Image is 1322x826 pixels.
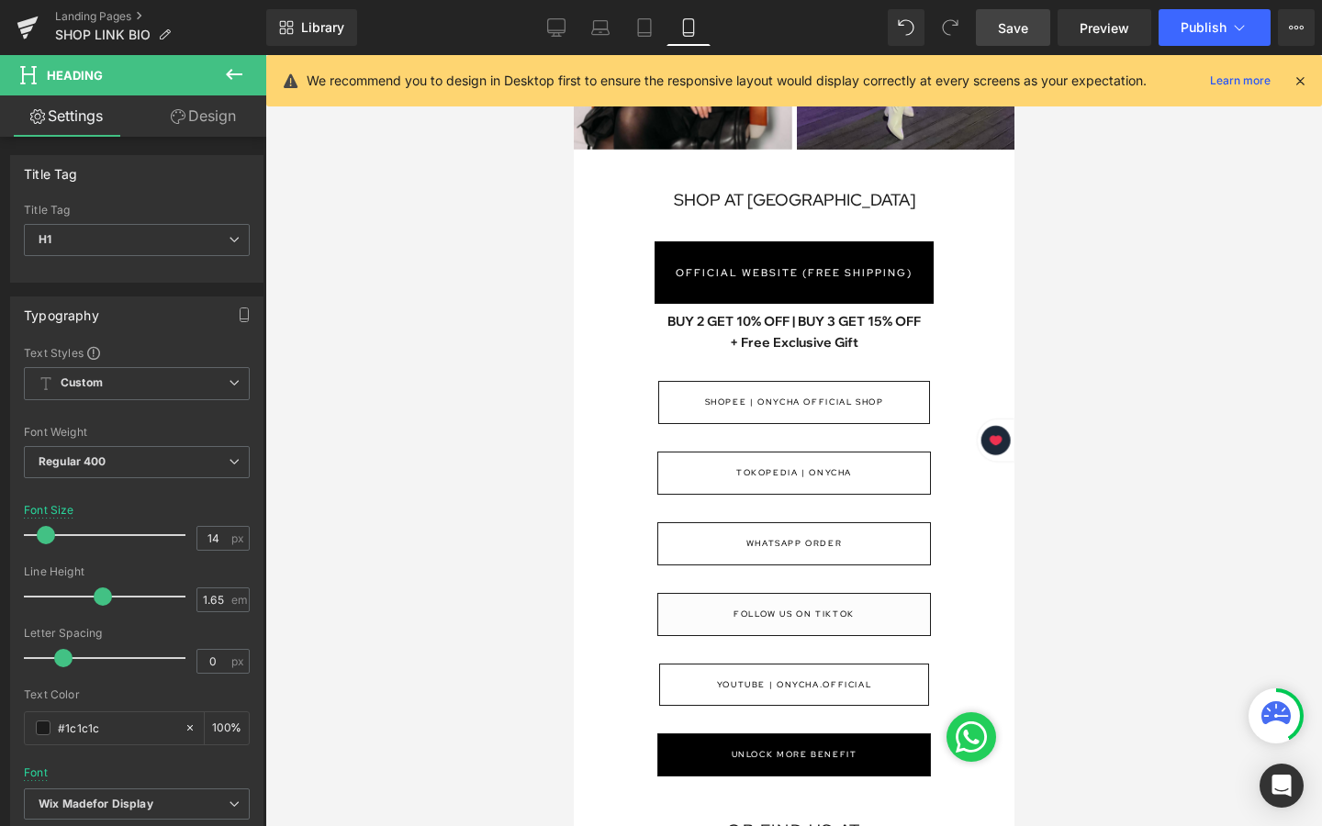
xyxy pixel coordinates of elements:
[84,467,358,510] a: WHATSAPP ORDER
[39,232,51,246] b: H1
[24,504,74,517] div: Font Size
[173,482,269,496] span: WHATSAPP ORDER
[301,19,344,36] span: Library
[266,9,357,46] a: New Library
[39,797,153,812] i: Wix Madefor Display
[578,9,622,46] a: Laptop
[24,426,250,439] div: Font Weight
[24,297,99,323] div: Typography
[162,411,278,425] span: TOKOPEDIA | ONYCHA
[47,68,103,83] span: Heading
[534,9,578,46] a: Desktop
[160,553,281,566] span: FOLLOW US ON TIKTOK
[156,279,285,296] b: + Free Exclusive Gift
[998,18,1028,38] span: Save
[84,538,357,581] a: FOLLOW US ON TIKTOK
[24,627,250,640] div: Letter Spacing
[84,326,357,369] a: SHOPEE | ONYCHA OFFICIAL SHOP
[667,9,711,46] a: Mobile
[1278,9,1315,46] button: More
[55,28,151,42] span: SHOP LINK BIO
[932,9,969,46] button: Redo
[24,766,48,779] div: Font
[39,454,106,468] b: Regular 400
[622,9,667,46] a: Tablet
[307,71,1147,91] p: We recommend you to design in Desktop first to ensure the responsive layout would display correct...
[1159,9,1271,46] button: Publish
[143,623,298,637] span: YOUTUBE | ONYCHA.OFFICIAL
[84,396,357,440] a: TOKOPEDIA | ONYCHA
[85,608,356,652] a: YOUTUBE | ONYCHA.OFFICIAL
[24,345,250,360] div: Text Styles
[1080,18,1129,38] span: Preview
[231,655,247,667] span: px
[888,9,924,46] button: Undo
[231,532,247,544] span: px
[24,156,78,182] div: Title Tag
[24,204,250,217] div: Title Tag
[58,718,175,738] input: Color
[131,340,310,354] span: SHOPEE | ONYCHA OFFICIAL SHOP
[102,209,338,226] span: OFFICIAL WEBSITE (FREE SHIPPING)
[1260,764,1304,808] div: Open Intercom Messenger
[94,258,347,274] b: BUY 2 GET 10% OFF | BUY 3 GET 15% OFF
[81,186,359,249] a: OFFICIAL WEBSITE (FREE SHIPPING)
[24,565,250,578] div: Line Height
[205,712,249,744] div: %
[1181,20,1227,35] span: Publish
[231,594,247,606] span: em
[1058,9,1151,46] a: Preview
[14,131,427,159] h1: SHOP AT [GEOGRAPHIC_DATA]
[84,678,358,721] a: UNLOCK MORE BENEFIT
[137,95,270,137] a: Design
[55,9,266,24] a: Landing Pages
[1203,70,1278,92] a: Learn more
[24,688,250,701] div: Text Color
[61,375,103,391] b: Custom
[158,693,284,707] span: UNLOCK MORE BENEFIT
